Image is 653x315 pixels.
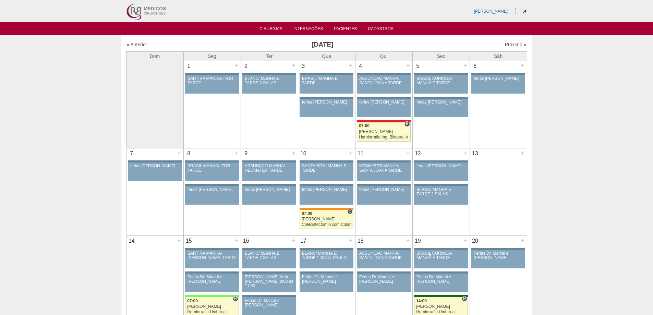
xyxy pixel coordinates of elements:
th: Qui [355,51,412,61]
div: + [405,61,411,70]
div: ferias [PERSON_NAME] [245,187,294,192]
div: Key: Aviso [414,184,468,186]
div: Key: Aviso [185,73,239,75]
div: 16 [241,236,252,246]
a: BRASIL CURINGA/ MANHÃ E TARDE [414,75,468,94]
a: H 07:00 [PERSON_NAME] Herniorrafia Ing. Bilateral VL [357,122,410,142]
a: Ferias Dr. Marcal e [PERSON_NAME] [357,274,410,292]
a: BARTIRA MANHÃ/ IFOR TARDE [185,75,239,94]
a: ferias [PERSON_NAME] [414,99,468,117]
div: Key: Aviso [414,160,468,162]
div: Ferias Dr. Marcal e [PERSON_NAME] [359,275,408,284]
div: 18 [355,236,366,246]
div: ferias [PERSON_NAME] [130,164,179,168]
a: Cadastros [368,26,394,33]
div: Key: Aviso [300,184,353,186]
a: ferias [PERSON_NAME] [242,186,296,205]
div: [PERSON_NAME] [187,304,237,309]
div: ferias [PERSON_NAME] [188,187,237,192]
div: Key: Aviso [185,248,239,250]
div: Ferias Dr. Marcal e [PERSON_NAME] [416,275,465,284]
div: 20 [470,236,481,246]
div: 1 [184,61,194,71]
div: + [348,236,354,245]
a: ferias [PERSON_NAME] [357,99,410,117]
a: [PERSON_NAME] Amb [PERSON_NAME] 8:00 as 11:00 [242,274,296,292]
div: 17 [298,236,309,246]
div: NEOMATER MANHÃ/ SANTA JOANA TARDE [359,164,408,173]
div: Key: Aviso [242,248,296,250]
a: BLANC/ MANHÃ E TARDE 2 SALAS [414,186,468,205]
div: ferias [PERSON_NAME] [474,76,523,81]
div: Key: Aviso [414,73,468,75]
div: Key: Aviso [300,248,353,250]
th: Sáb [470,51,527,61]
a: Ferias Dr. Marcal e [PERSON_NAME] [471,250,525,268]
div: ferias [PERSON_NAME] [416,100,465,105]
a: BRASIL MANHÃ/ IFOR TARDE [185,162,239,181]
div: + [233,236,239,245]
a: ferias [PERSON_NAME] [128,162,181,181]
th: Dom [126,51,183,61]
a: ferias [PERSON_NAME] [300,99,353,117]
a: [PERSON_NAME] [474,9,508,14]
a: C 07:00 [PERSON_NAME] Colecistectomia com Colangiografia VL [300,210,353,229]
div: 7 [126,148,137,159]
div: Herniorrafia Umbilical [416,310,466,314]
div: SANTA RITA/ MANHÃ E TARDE [302,164,351,173]
div: Key: Aviso [242,73,296,75]
div: Key: Assunção [357,120,410,122]
div: Colecistectomia com Colangiografia VL [302,222,351,227]
a: Cirurgias [259,26,282,33]
div: Key: Aviso [128,160,181,162]
div: Key: São Luiz - SCS [300,208,353,210]
div: Key: Santa Maria [414,295,468,297]
a: SANTA RITA/ MANHÃ E TARDE [300,162,353,181]
div: + [462,61,468,70]
div: + [348,148,354,157]
div: + [233,61,239,70]
div: ASSUNÇÃO MANHÃ/ SANTA JOANA TARDE [359,251,408,260]
span: Hospital [462,296,467,302]
div: Key: Brasil [185,295,239,297]
span: 07:00 [359,123,370,128]
a: Próximo » [505,42,526,47]
i: Sair [523,9,527,13]
th: Qua [298,51,355,61]
a: ASSUNÇÃO MANHÃ/ SANTA JOANA TARDE [357,75,410,94]
div: Key: Aviso [300,271,353,274]
div: + [291,236,297,245]
div: Key: Aviso [414,97,468,99]
a: Ferias Dr. Marcal e [PERSON_NAME] [414,274,468,292]
div: + [462,148,468,157]
div: Key: Aviso [357,73,410,75]
a: Ferias Dr. Marcal e [PERSON_NAME] [300,274,353,292]
div: Key: Aviso [357,160,410,162]
div: BRASIL CURINGA/ MANHÃ E TARDE [416,76,465,85]
div: + [520,148,525,157]
div: + [233,148,239,157]
div: [PERSON_NAME] [416,304,466,309]
div: Key: Aviso [471,248,525,250]
a: ferias [PERSON_NAME] [357,186,410,205]
div: + [405,236,411,245]
th: Seg [183,51,241,61]
div: ferias [PERSON_NAME] [359,187,408,192]
div: Key: Aviso [414,271,468,274]
div: BLANC/ MANHÃ E TARDE 2 SALAS [416,187,465,196]
div: [PERSON_NAME] [302,217,351,221]
span: 07:00 [302,211,312,216]
div: Key: Aviso [414,248,468,250]
div: + [405,148,411,157]
span: 14:00 [416,299,427,303]
div: Key: Aviso [471,73,525,75]
div: 12 [413,148,423,159]
div: 15 [184,236,194,246]
a: Ferias Dr. Marcal e [PERSON_NAME] [185,274,239,292]
div: BLANC/ MANHÃ E TARDE 2 SALAS [245,251,294,260]
div: Key: Aviso [242,271,296,274]
div: BARTIRA MANHÃ/ [PERSON_NAME] TARDE [188,251,237,260]
div: 10 [298,148,309,159]
a: BRASIL CURINGA/ MANHÃ E TARDE [414,250,468,268]
div: Key: Aviso [185,184,239,186]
